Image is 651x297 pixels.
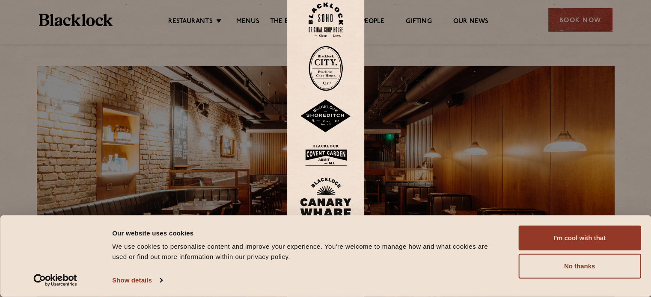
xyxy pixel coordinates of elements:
[300,100,351,133] img: Shoreditch-stamp-v2-default.svg
[309,46,343,91] img: City-stamp-default.svg
[518,226,641,250] button: I'm cool with that
[300,141,351,169] img: BLA_1470_CoventGarden_Website_Solid.svg
[18,274,93,287] a: Usercentrics Cookiebot - opens in a new window
[309,3,343,37] img: Soho-stamp-default.svg
[112,241,499,262] div: We use cookies to personalise content and improve your experience. You're welcome to manage how a...
[112,228,499,238] div: Our website uses cookies
[112,274,162,287] a: Show details
[300,177,351,227] img: BL_CW_Logo_Website.svg
[518,254,641,279] button: No thanks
